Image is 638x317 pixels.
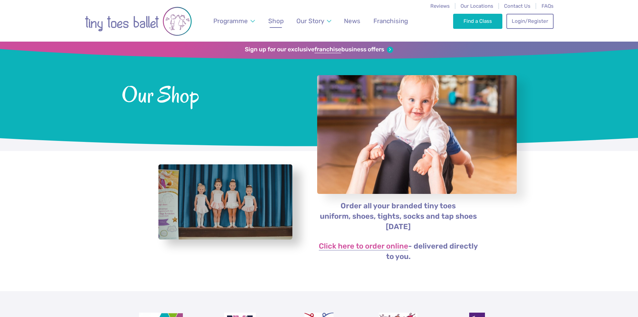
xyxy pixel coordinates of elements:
[370,13,411,29] a: Franchising
[158,164,292,240] a: View full-size image
[268,17,284,25] span: Shop
[430,3,450,9] a: Reviews
[210,13,258,29] a: Programme
[319,243,408,251] a: Click here to order online
[265,13,287,29] a: Shop
[245,46,393,53] a: Sign up for our exclusivefranchisebusiness offers
[341,13,364,29] a: News
[460,3,493,9] a: Our Locations
[213,17,248,25] span: Programme
[373,17,408,25] span: Franchising
[296,17,324,25] span: Our Story
[344,17,360,25] span: News
[85,4,192,38] img: tiny toes ballet
[314,46,341,53] strong: franchise
[506,14,553,29] a: Login/Register
[293,13,334,29] a: Our Story
[504,3,530,9] a: Contact Us
[317,201,480,232] p: Order all your branded tiny toes uniform, shoes, tights, socks and tap shoes [DATE]
[317,241,480,262] p: - delivered directly to you.
[122,80,299,107] span: Our Shop
[542,3,554,9] a: FAQs
[453,14,502,29] a: Find a Class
